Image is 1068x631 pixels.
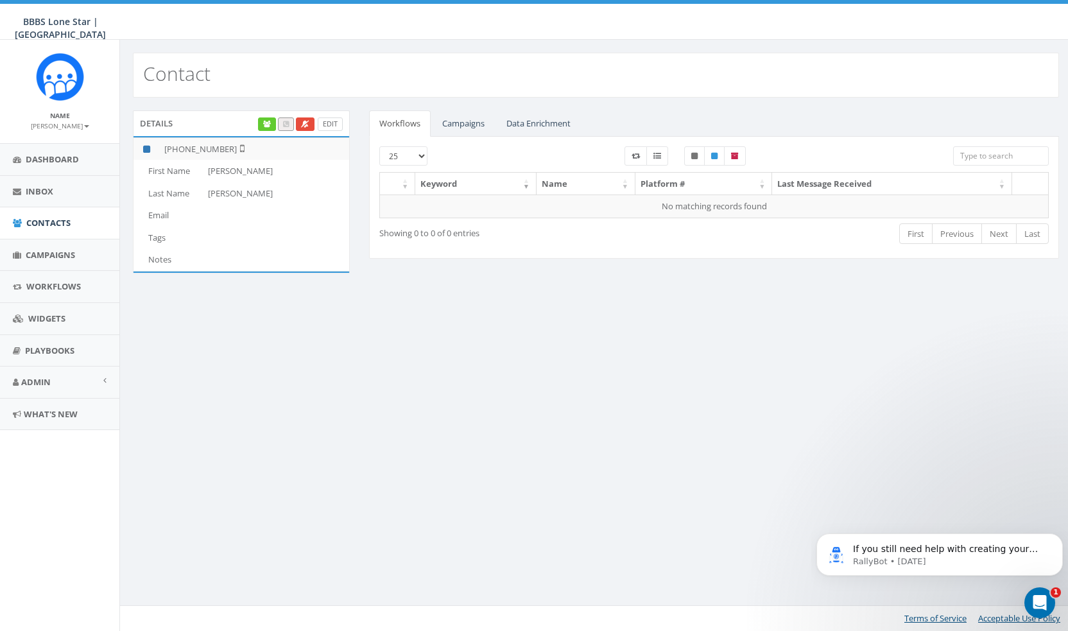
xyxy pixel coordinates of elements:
td: [PHONE_NUMBER] [159,137,349,160]
span: Campaigns [26,249,75,261]
th: Last Message Received: activate to sort column ascending [772,173,1012,195]
td: Tags [133,227,203,249]
label: Published [704,146,725,166]
td: Notes [133,248,203,271]
td: [PERSON_NAME] [203,160,349,182]
i: Not Validated [237,143,245,153]
th: Keyword: activate to sort column ascending [415,173,537,195]
h2: Contact [143,63,211,84]
i: This phone number is subscribed and will receive texts. [143,145,150,153]
span: What's New [24,408,78,420]
div: Details [133,110,350,136]
a: Next [981,223,1017,245]
a: Campaigns [432,110,495,137]
td: Email [133,204,203,227]
td: [PERSON_NAME] [203,182,349,205]
span: BBBS Lone Star | [GEOGRAPHIC_DATA] [15,15,106,40]
small: [PERSON_NAME] [31,121,89,130]
span: Playbooks [25,345,74,356]
a: First [899,223,933,245]
div: Showing 0 to 0 of 0 entries [379,222,647,239]
a: Edit [318,117,343,131]
span: Dashboard [26,153,79,165]
span: Widgets [28,313,65,324]
a: Enrich Contact [258,117,276,131]
label: Unpublished [684,146,705,166]
th: Platform #: activate to sort column ascending [635,173,772,195]
a: [PERSON_NAME] [31,119,89,131]
img: Rally_Corp_Icon_1.png [36,53,84,101]
iframe: Intercom live chat [1024,587,1055,618]
label: Workflow [624,146,647,166]
th: Name: activate to sort column ascending [537,173,635,195]
td: No matching records found [380,194,1049,218]
td: First Name [133,160,203,182]
span: Admin [21,376,51,388]
a: Acceptable Use Policy [978,612,1060,624]
span: Workflows [26,281,81,292]
input: Type to search [953,146,1049,166]
label: Menu [646,146,668,166]
th: : activate to sort column ascending [380,173,415,195]
span: Inbox [26,186,53,197]
a: Data Enrichment [496,110,581,137]
span: Call this contact by routing a call through the phone number listed in your profile. [283,119,289,128]
td: Last Name [133,182,203,205]
label: Archived [724,146,746,166]
span: 1 [1051,587,1061,598]
span: Contacts [26,217,71,229]
a: Last [1016,223,1049,245]
small: Name [50,111,70,120]
a: Previous [932,223,982,245]
a: Terms of Service [904,612,967,624]
a: Opt Out Contact [296,117,314,131]
iframe: Intercom notifications message [811,506,1068,596]
a: Workflows [369,110,431,137]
